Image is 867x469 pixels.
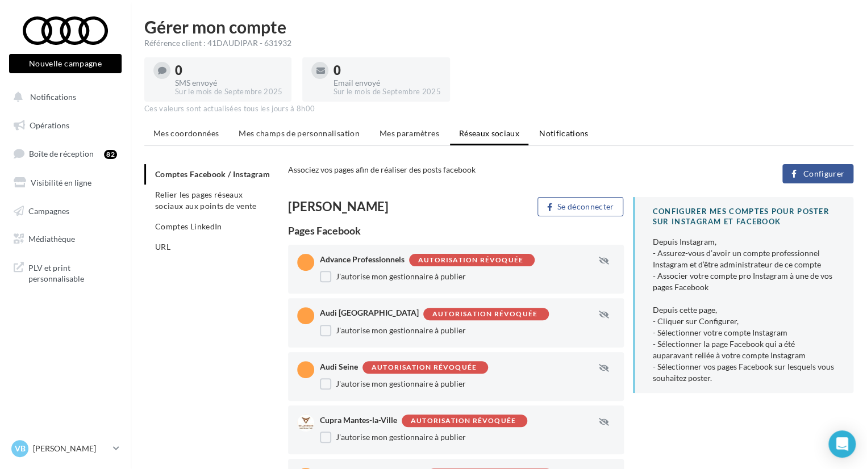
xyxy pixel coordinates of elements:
span: Comptes LinkedIn [155,221,222,231]
button: Nouvelle campagne [9,54,122,73]
div: 0 [175,64,282,77]
a: Campagnes [7,199,124,223]
span: Notifications [30,92,76,102]
span: Cupra Mantes-la-Ville [320,415,397,425]
span: Audi [GEOGRAPHIC_DATA] [320,308,419,317]
span: Relier les pages réseaux sociaux aux points de vente [155,190,256,211]
span: Associez vos pages afin de réaliser des posts facebook [288,165,476,174]
span: Opérations [30,120,69,130]
a: Médiathèque [7,227,124,251]
a: VB [PERSON_NAME] [9,438,122,459]
div: Autorisation révoquée [432,311,537,318]
p: [PERSON_NAME] [33,443,109,454]
span: VB [15,443,26,454]
span: Configurer [803,169,844,178]
div: Depuis Instagram, - Assurez-vous d’avoir un compte professionnel Instagram et d’être administrate... [653,236,835,384]
div: 0 [333,64,440,77]
span: Notifications [539,128,589,138]
div: Sur le mois de Septembre 2025 [175,87,282,97]
div: Email envoyé [333,79,440,87]
div: Pages Facebook [288,225,624,236]
span: Advance Professionnels [320,254,405,264]
a: PLV et print personnalisable [7,256,124,289]
div: [PERSON_NAME] [288,200,451,213]
h1: Gérer mon compte [144,18,853,35]
label: J'autorise mon gestionnaire à publier [320,271,466,282]
button: Se déconnecter [537,197,623,216]
span: PLV et print personnalisable [28,260,117,284]
span: Boîte de réception [29,149,94,158]
div: Autorisation révoquée [411,417,516,425]
div: Sur le mois de Septembre 2025 [333,87,440,97]
span: URL [155,242,170,252]
div: Ces valeurs sont actualisées tous les jours à 8h00 [144,104,853,114]
span: Campagnes [28,206,69,215]
label: J'autorise mon gestionnaire à publier [320,325,466,336]
span: Mes coordonnées [153,128,219,138]
span: Audi Seine [320,362,358,371]
a: Visibilité en ligne [7,171,124,195]
button: Configurer [782,164,853,183]
div: CONFIGURER MES COMPTES POUR POSTER sur instagram et facebook [653,206,835,227]
span: Médiathèque [28,234,75,244]
button: Notifications [7,85,119,109]
span: Visibilité en ligne [31,178,91,187]
a: Boîte de réception82 [7,141,124,166]
div: SMS envoyé [175,79,282,87]
a: Opérations [7,114,124,137]
label: J'autorise mon gestionnaire à publier [320,378,466,390]
div: Autorisation révoquée [418,257,523,264]
div: 82 [104,150,117,159]
div: Référence client : 41DAUDIPAR - 631932 [144,37,853,49]
span: Mes paramètres [380,128,439,138]
div: Open Intercom Messenger [828,430,856,458]
div: Autorisation révoquée [372,364,477,371]
span: Mes champs de personnalisation [239,128,360,138]
label: J'autorise mon gestionnaire à publier [320,432,466,443]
